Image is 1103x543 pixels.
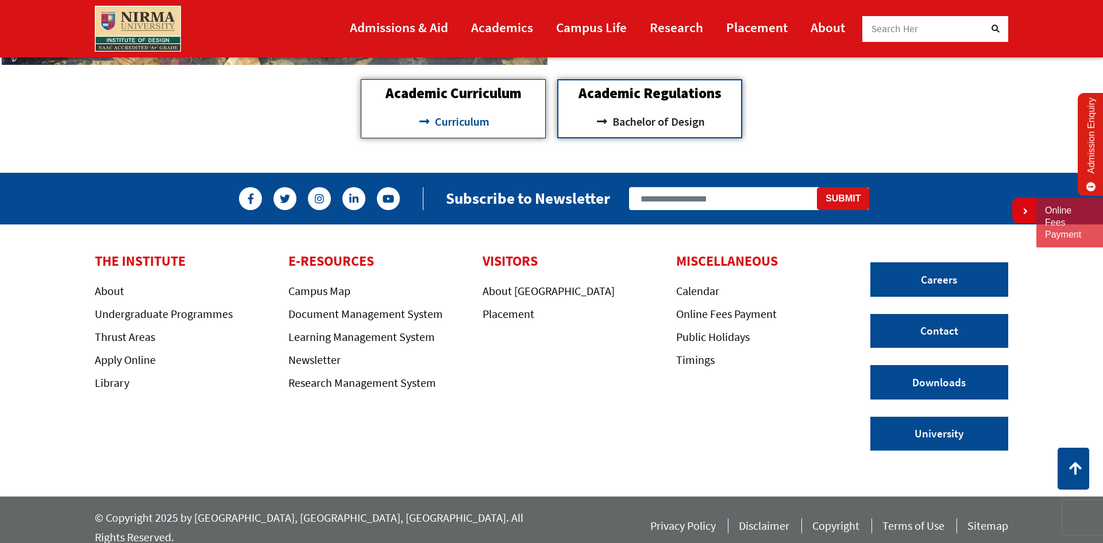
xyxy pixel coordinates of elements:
a: Newsletter [288,352,341,367]
a: Campus Life [556,14,627,40]
a: Thrust Areas [95,329,155,344]
img: main_logo [95,6,181,52]
a: Public Holidays [676,329,750,344]
span: Search Her [871,22,919,35]
a: Admissions & Aid [350,14,448,40]
a: Research [650,14,703,40]
a: Online Fees Payment [1045,205,1094,241]
span: Curriculum [432,112,489,131]
a: Disclaimer [739,518,789,537]
a: Apply Online [95,352,156,367]
a: Careers [870,262,1008,297]
a: Library [95,375,129,390]
a: Terms of Use [882,518,944,537]
a: Curriculum [367,112,539,131]
a: About [GEOGRAPHIC_DATA] [483,284,615,298]
span: Bachelor of Design [610,112,705,131]
a: Academics [471,14,533,40]
a: Online Fees Payment [676,307,777,321]
a: About [811,14,845,40]
a: Learning Management System [288,329,435,344]
a: Campus Map [288,284,350,298]
a: Sitemap [967,518,1008,537]
h2: Academic Regulations [564,86,735,100]
a: Privacy Policy [650,518,716,537]
a: Downloads [870,365,1008,400]
a: Copyright [812,518,859,537]
a: Placement [483,307,534,321]
a: Placement [726,14,788,40]
a: Undergraduate Programmes [95,307,233,321]
a: Contact [870,314,1008,348]
a: Bachelor of Design [564,112,735,131]
a: Research Management System [288,375,436,390]
h2: Subscribe to Newsletter [446,189,610,208]
a: About [95,284,124,298]
a: University [870,417,1008,451]
a: Document Management System [288,307,443,321]
h2: Academic Curriculum [367,86,539,100]
a: Timings [676,352,715,367]
button: Submit [817,187,869,210]
a: Calendar [676,284,719,298]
